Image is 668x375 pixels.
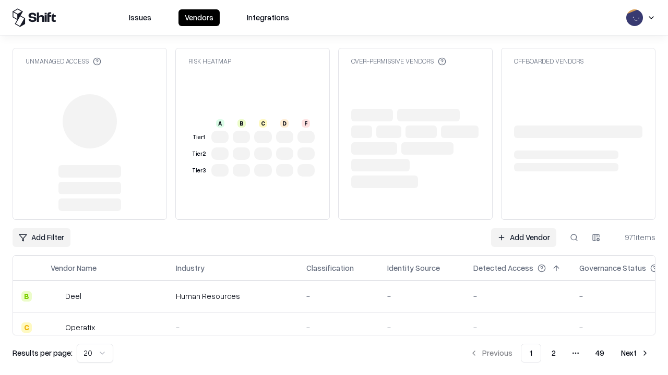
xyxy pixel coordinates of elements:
div: Human Resources [176,291,290,302]
div: Identity Source [387,262,440,273]
div: C [21,322,32,333]
div: Classification [306,262,354,273]
div: Unmanaged Access [26,57,101,66]
div: Governance Status [579,262,646,273]
div: 971 items [614,232,655,243]
div: Offboarded Vendors [514,57,583,66]
a: Add Vendor [491,228,556,247]
div: Industry [176,262,205,273]
button: Issues [123,9,158,26]
div: Vendor Name [51,262,97,273]
button: Next [615,344,655,362]
div: Over-Permissive Vendors [351,57,446,66]
div: - [473,291,563,302]
div: Deel [65,291,81,302]
div: Risk Heatmap [188,57,231,66]
div: C [259,119,267,128]
img: Operatix [51,322,61,333]
div: Tier 3 [190,166,207,175]
button: Integrations [241,9,295,26]
button: Vendors [178,9,220,26]
div: Operatix [65,322,95,333]
div: - [387,291,457,302]
div: Tier 1 [190,133,207,142]
button: 1 [521,344,541,362]
div: F [302,119,310,128]
div: B [237,119,246,128]
div: B [21,291,32,302]
nav: pagination [463,344,655,362]
button: 2 [543,344,564,362]
div: - [473,322,563,333]
div: D [280,119,289,128]
div: - [176,322,290,333]
img: Deel [51,291,61,302]
button: Add Filter [13,228,70,247]
div: - [387,322,457,333]
p: Results per page: [13,347,73,358]
div: Tier 2 [190,149,207,158]
button: 49 [587,344,613,362]
div: - [306,322,371,333]
div: A [216,119,224,128]
div: - [306,291,371,302]
div: Detected Access [473,262,533,273]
